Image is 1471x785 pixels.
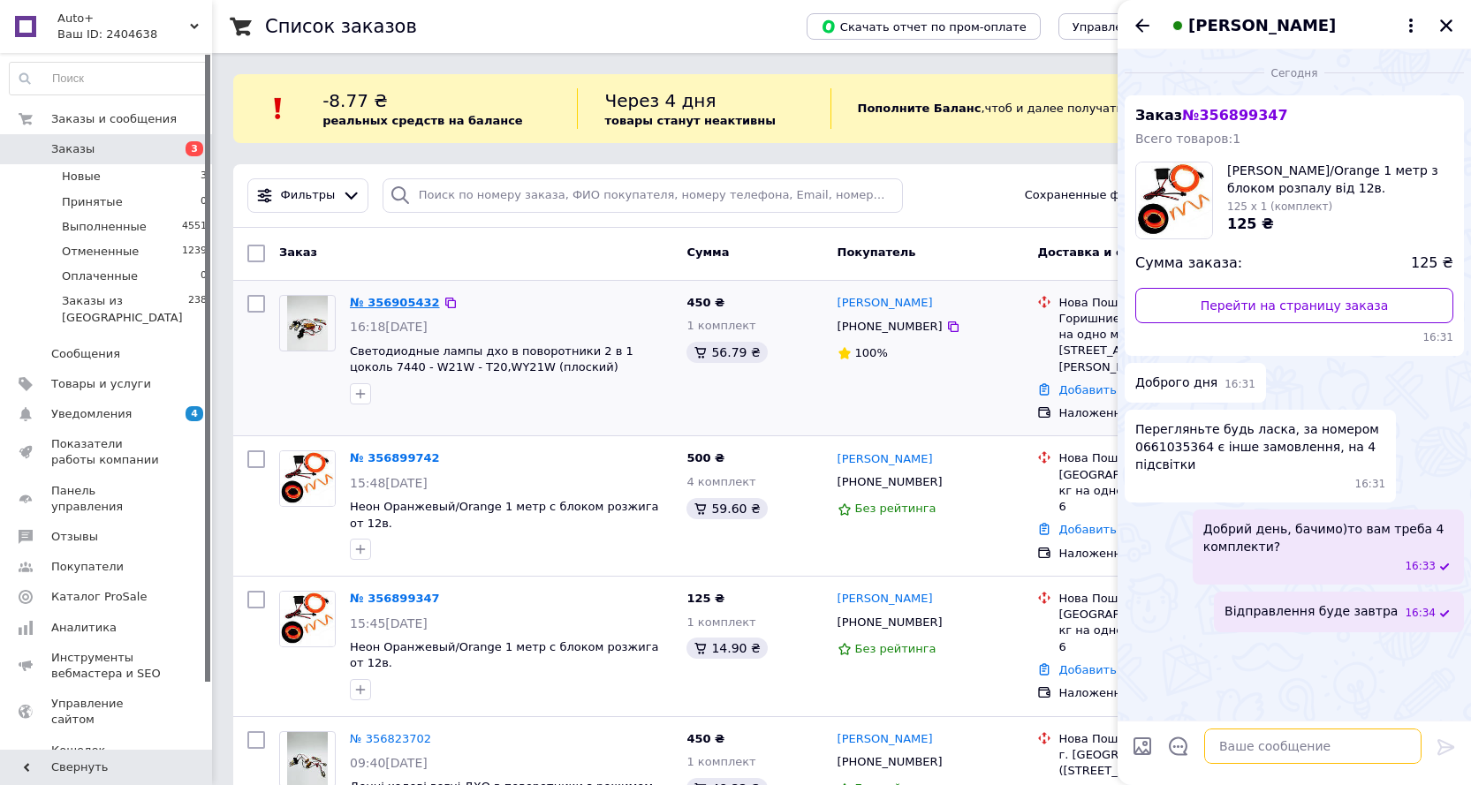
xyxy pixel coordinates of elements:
span: 1 комплект [686,615,755,629]
a: Фото товару [279,295,336,351]
b: Пополните Баланс [858,102,982,115]
span: Сообщения [51,346,120,362]
span: 16:33 12.08.2025 [1405,559,1436,574]
span: 16:31 12.08.2025 [1135,330,1453,345]
span: 15:45[DATE] [350,616,428,630]
span: Добрий день, бачимо)то вам треба 4 комплекти? [1203,520,1453,555]
div: Наложенный платеж [1058,546,1263,562]
span: Управление статусами [1073,20,1211,34]
div: , чтоб и далее получать заказы [830,88,1241,129]
span: Кошелек компании [51,743,163,774]
span: Доброго дня [1135,374,1217,392]
span: Панель управления [51,483,163,515]
span: 125 ₴ [686,592,724,605]
h1: Список заказов [265,16,417,37]
a: [PERSON_NAME] [838,591,933,608]
button: [PERSON_NAME] [1167,14,1422,37]
span: 450 ₴ [686,732,724,745]
div: Наложенный платеж [1058,405,1263,421]
span: Заказы и сообщения [51,111,177,127]
span: 4 комплект [686,475,755,488]
span: Отзывы [51,529,98,545]
span: 16:34 12.08.2025 [1405,606,1436,621]
span: Заказ [279,245,317,259]
div: [GEOGRAPHIC_DATA], №6 (до 30 кг на одне місце): вул. Надрічна, 6 [1058,467,1263,516]
span: 1239 [182,244,207,260]
span: Покупатель [838,245,916,259]
input: Поиск [10,63,208,94]
img: Фото товару [280,592,335,646]
div: Нова Пошта [1058,295,1263,311]
span: Отмененные [62,244,139,260]
span: Сегодня [1264,66,1325,81]
a: Неон Оранжевый/Orange 1 метр c блоком розжига от 12в. [350,640,658,670]
span: Без рейтинга [855,502,936,515]
div: Горишние Плавни, №2 (до 30 кг на одно место): [STREET_ADDRESS][PERSON_NAME] [1058,311,1263,375]
span: Скачать отчет по пром-оплате [821,19,1027,34]
span: [PERSON_NAME] [1188,14,1336,37]
b: реальных средств на балансе [322,114,523,127]
span: Без рейтинга [855,642,936,655]
a: [PERSON_NAME] [838,451,933,468]
div: Нова Пошта [1058,450,1263,466]
div: Нова Пошта [1058,731,1263,747]
div: г. [GEOGRAPHIC_DATA] ([STREET_ADDRESS] [1058,747,1263,779]
span: Сумма заказа: [1135,253,1242,274]
div: 56.79 ₴ [686,342,767,363]
a: № 356823702 [350,732,431,745]
a: Светодиодные лампы дхо в поворотники 2 в 1 цоколь 7440 - W21W - T20,WY21W (плоский) [350,344,633,374]
span: Сохраненные фильтры: [1025,187,1169,204]
a: Добавить ЭН [1058,523,1136,536]
a: Фото товару [279,450,336,507]
span: Новые [62,169,101,185]
span: Инструменты вебмастера и SEO [51,650,163,682]
span: 16:31 12.08.2025 [1225,377,1255,392]
button: Управление статусами [1058,13,1225,40]
div: [PHONE_NUMBER] [834,315,946,338]
span: Покупатели [51,559,124,575]
a: Фото товару [279,591,336,647]
div: Нова Пошта [1058,591,1263,607]
div: [PHONE_NUMBER] [834,751,946,774]
button: Скачать отчет по пром-оплате [807,13,1041,40]
a: [PERSON_NAME] [838,731,933,748]
span: Всего товаров: 1 [1135,132,1240,146]
span: Фильтры [281,187,336,204]
span: 3 [201,169,207,185]
span: 100% [855,346,888,359]
span: 1 комплект [686,319,755,332]
span: Заказ [1135,107,1288,124]
a: № 356905432 [350,296,440,309]
span: 238 [188,293,207,325]
span: -8.77 ₴ [322,90,388,111]
img: :exclamation: [265,95,292,122]
input: Поиск по номеру заказа, ФИО покупателя, номеру телефона, Email, номеру накладной [383,178,903,213]
span: Оплаченные [62,268,138,284]
span: 1 комплект [686,755,755,768]
a: Перейти на страницу заказа [1135,288,1453,323]
span: 16:18[DATE] [350,320,428,334]
img: 3194581997_w160_h160_neon-pomaranchevijorange-1.jpg [1136,162,1212,238]
a: Добавить ЭН [1058,663,1136,676]
a: № 356899347 [350,592,440,605]
a: Неон Оранжевый/Orange 1 метр c блоком розжига от 12в. [350,500,658,530]
b: товары станут неактивны [604,114,776,127]
span: Показатели работы компании [51,436,163,468]
span: Товары и услуги [51,376,151,392]
button: Назад [1132,15,1153,36]
span: Уведомления [51,406,132,422]
img: Фото товару [287,296,329,351]
span: 4 [186,406,203,421]
span: Сумма [686,245,729,259]
span: 125 ₴ [1411,253,1453,274]
div: 14.90 ₴ [686,638,767,659]
span: Принятые [62,194,123,210]
div: 12.08.2025 [1125,64,1464,81]
span: Відправлення буде завтра [1225,602,1398,621]
a: Добавить ЭН [1058,383,1136,396]
span: [PERSON_NAME]/Orange 1 метр з блоком розпалу від 12в. [1227,162,1453,197]
span: 09:40[DATE] [350,756,428,770]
